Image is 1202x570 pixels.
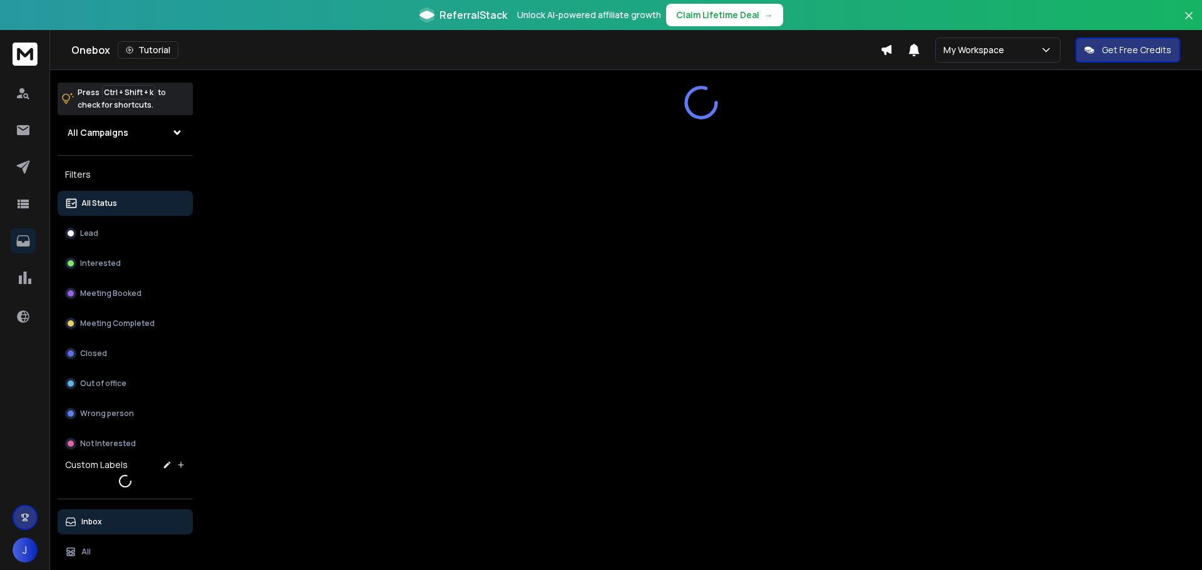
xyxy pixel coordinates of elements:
span: Ctrl + Shift + k [102,85,155,99]
button: Close banner [1181,8,1197,38]
button: All Status [58,191,193,216]
h3: Custom Labels [65,459,128,471]
button: J [13,537,38,562]
button: Interested [58,251,193,276]
p: Interested [80,258,121,268]
button: Get Free Credits [1076,38,1180,63]
h3: Filters [58,166,193,183]
button: Meeting Booked [58,281,193,306]
button: Closed [58,341,193,366]
p: Meeting Completed [80,318,155,328]
button: Not Interested [58,431,193,456]
p: Lead [80,228,98,238]
p: Not Interested [80,439,136,449]
button: Out of office [58,371,193,396]
span: → [764,9,773,21]
button: Meeting Completed [58,311,193,336]
button: Claim Lifetime Deal→ [666,4,783,26]
button: Tutorial [118,41,178,59]
p: Meeting Booked [80,288,141,298]
button: Wrong person [58,401,193,426]
button: All Campaigns [58,120,193,145]
h1: All Campaigns [68,126,128,139]
p: Closed [80,349,107,359]
div: Onebox [71,41,880,59]
p: My Workspace [943,44,1009,56]
p: Out of office [80,379,126,389]
span: ReferralStack [439,8,507,23]
p: Inbox [81,517,102,527]
p: All [81,547,91,557]
p: Wrong person [80,409,134,419]
p: Press to check for shortcuts. [78,86,166,111]
button: Lead [58,221,193,246]
p: Unlock AI-powered affiliate growth [517,9,661,21]
p: All Status [81,198,117,208]
button: Inbox [58,509,193,534]
button: All [58,539,193,564]
p: Get Free Credits [1102,44,1171,56]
